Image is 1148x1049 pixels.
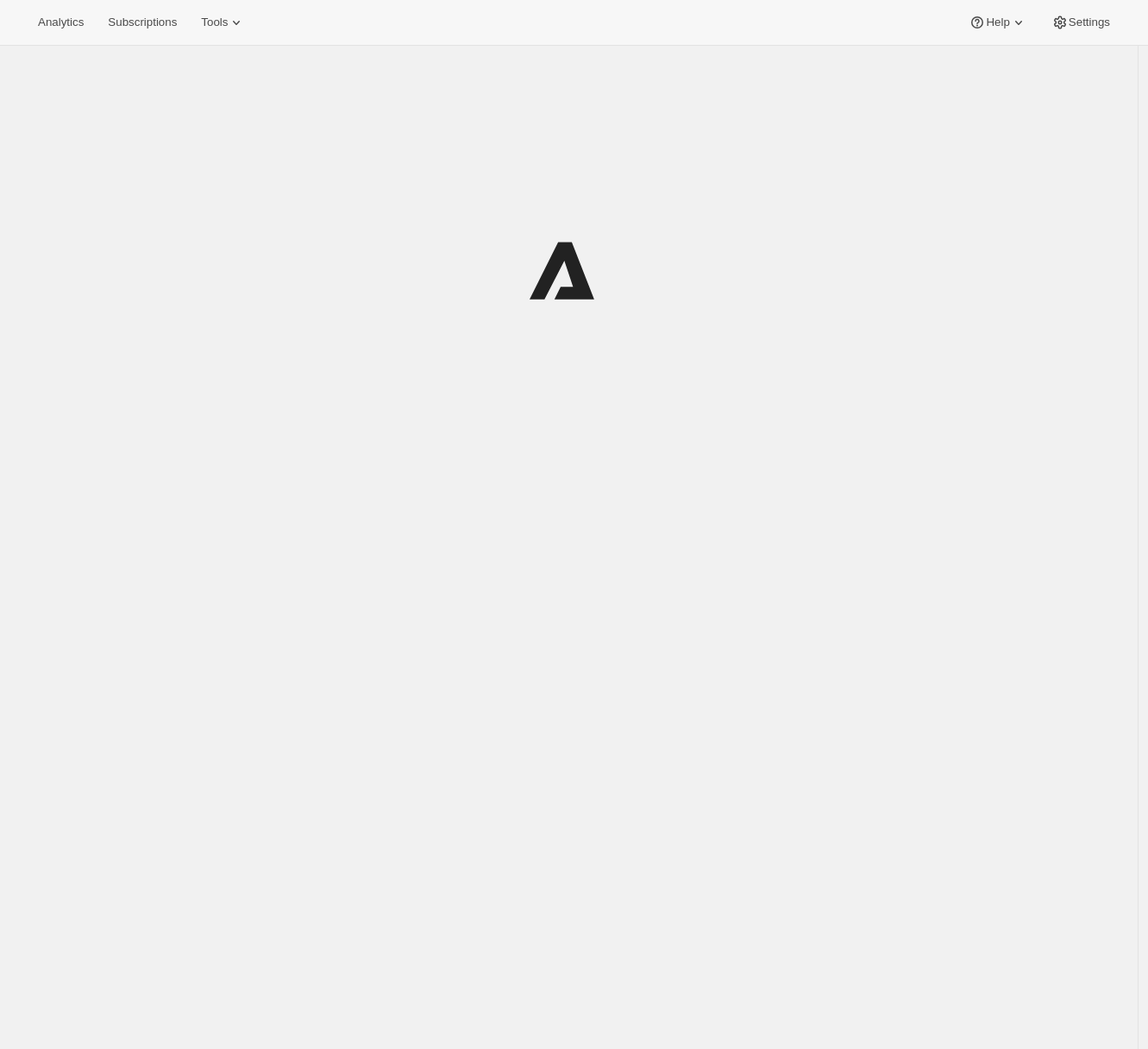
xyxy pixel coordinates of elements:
[1069,16,1110,29] span: Settings
[958,10,1037,35] button: Help
[28,10,94,35] button: Analytics
[986,16,1009,29] span: Help
[201,16,228,29] span: Tools
[191,10,255,35] button: Tools
[97,10,187,35] button: Subscriptions
[108,16,177,29] span: Subscriptions
[38,16,84,29] span: Analytics
[1041,10,1120,35] button: Settings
